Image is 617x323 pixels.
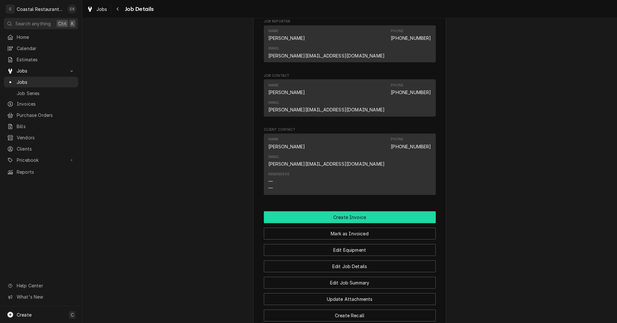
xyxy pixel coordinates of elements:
span: Job Reporter [264,19,436,24]
div: Name [268,137,305,150]
span: Home [17,34,75,40]
span: Calendar [17,45,75,52]
a: Vendors [4,132,78,143]
div: Name [268,137,279,142]
button: Edit Job Details [264,260,436,272]
a: [PERSON_NAME][EMAIL_ADDRESS][DOMAIN_NAME] [268,53,385,58]
a: [PERSON_NAME][EMAIL_ADDRESS][DOMAIN_NAME] [268,161,385,167]
button: Create Recall [264,310,436,321]
span: Help Center [17,282,74,289]
span: Client Contact [264,127,436,132]
div: Email [268,100,280,105]
div: Name [268,83,305,96]
span: Job Contact [264,73,436,78]
button: Edit Job Summary [264,277,436,289]
div: Coastal Restaurant Repair [17,6,64,13]
span: Job Details [123,5,154,13]
div: — [268,185,273,191]
div: Email [268,46,280,51]
span: K [71,20,74,27]
div: Contact [264,79,436,117]
div: Button Group Row [264,211,436,223]
div: Client Contact [264,127,436,197]
a: Bills [4,121,78,132]
a: Job Series [4,88,78,99]
div: Email [268,154,280,160]
div: Job Contact [264,73,436,119]
div: [PERSON_NAME] [268,89,305,96]
button: Edit Equipment [264,244,436,256]
button: Navigate back [113,4,123,14]
div: Phone [391,83,403,88]
span: Bills [17,123,75,130]
div: Phone [391,29,403,34]
span: Estimates [17,56,75,63]
span: Reports [17,169,75,175]
div: Name [268,83,279,88]
div: Button Group Row [264,272,436,289]
div: Phone [391,137,403,142]
a: Estimates [4,54,78,65]
div: Contact [264,25,436,63]
div: Button Group Row [264,240,436,256]
div: Job Contact List [264,79,436,119]
a: Jobs [84,4,110,14]
div: Button Group Row [264,289,436,305]
a: Reports [4,167,78,177]
span: Pricebook [17,157,65,163]
span: Clients [17,145,75,152]
div: Email [268,154,385,167]
a: Jobs [4,77,78,87]
span: Jobs [17,67,65,74]
span: Purchase Orders [17,112,75,118]
span: Create [17,312,31,318]
a: Home [4,32,78,42]
a: [PHONE_NUMBER] [391,90,431,95]
a: Calendar [4,43,78,54]
a: [PERSON_NAME][EMAIL_ADDRESS][DOMAIN_NAME] [268,107,385,112]
span: Vendors [17,134,75,141]
div: Button Group Row [264,305,436,321]
a: Invoices [4,99,78,109]
a: Go to What's New [4,292,78,302]
div: Reminders [268,172,290,191]
span: Search anything [15,20,51,27]
a: Go to Help Center [4,280,78,291]
div: Reminders [268,172,290,177]
div: Name [268,29,305,41]
a: [PHONE_NUMBER] [391,35,431,41]
div: Job Reporter List [264,25,436,65]
div: Chris Sockriter's Avatar [67,4,76,13]
button: Create Invoice [264,211,436,223]
div: C [6,4,15,13]
div: Phone [391,29,431,41]
button: Update Attachments [264,293,436,305]
div: — [268,178,273,185]
div: [PERSON_NAME] [268,35,305,41]
div: Name [268,29,279,34]
span: C [71,311,74,318]
div: CS [67,4,76,13]
div: [PERSON_NAME] [268,143,305,150]
div: Email [268,46,385,59]
button: Search anythingCtrlK [4,18,78,29]
div: Phone [391,137,431,150]
div: Email [268,100,385,113]
a: Purchase Orders [4,110,78,120]
a: Go to Pricebook [4,155,78,165]
button: Mark as Invoiced [264,228,436,240]
div: Contact [264,134,436,195]
a: Clients [4,144,78,154]
div: Phone [391,83,431,96]
div: Job Reporter [264,19,436,65]
a: [PHONE_NUMBER] [391,144,431,149]
span: What's New [17,293,74,300]
div: Client Contact List [264,134,436,198]
a: Go to Jobs [4,65,78,76]
span: Invoices [17,100,75,107]
span: Job Series [17,90,75,97]
span: Jobs [17,79,75,85]
span: Jobs [96,6,107,13]
div: Button Group Row [264,223,436,240]
span: Ctrl [58,20,67,27]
